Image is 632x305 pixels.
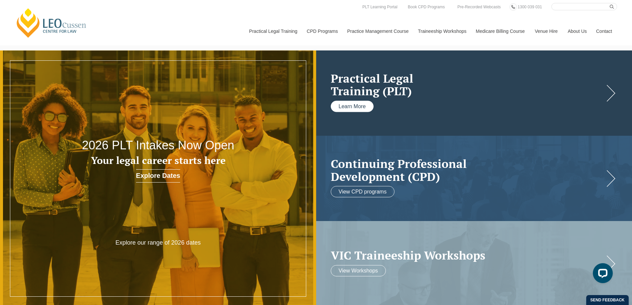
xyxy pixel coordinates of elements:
[331,157,604,183] a: Continuing ProfessionalDevelopment (CPD)
[342,17,413,45] a: Practice Management Course
[302,17,342,45] a: CPD Programs
[413,17,471,45] a: Traineeship Workshops
[331,157,604,183] h2: Continuing Professional Development (CPD)
[15,7,88,38] a: [PERSON_NAME] Centre for Law
[530,17,563,45] a: Venue Hire
[331,186,395,197] a: View CPD programs
[456,3,503,11] a: Pre-Recorded Webcasts
[63,139,253,152] h2: 2026 PLT Intakes Now Open
[331,101,374,112] a: Learn More
[471,17,530,45] a: Medicare Billing Course
[588,261,615,288] iframe: LiveChat chat widget
[244,17,302,45] a: Practical Legal Training
[331,72,604,97] h2: Practical Legal Training (PLT)
[591,17,617,45] a: Contact
[331,72,604,97] a: Practical LegalTraining (PLT)
[518,5,542,9] span: 1300 039 031
[331,249,604,262] a: VIC Traineeship Workshops
[331,265,386,276] a: View Workshops
[63,155,253,166] h3: Your legal career starts here
[361,3,399,11] a: PLT Learning Portal
[406,3,446,11] a: Book CPD Programs
[95,239,221,247] p: Explore our range of 2026 dates
[136,169,180,183] a: Explore Dates
[563,17,591,45] a: About Us
[516,3,543,11] a: 1300 039 031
